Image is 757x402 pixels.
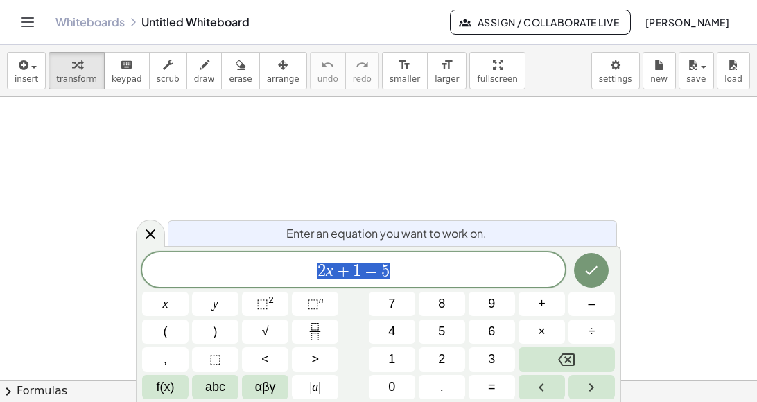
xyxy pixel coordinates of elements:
[317,74,338,84] span: undo
[538,322,546,341] span: ×
[440,378,444,396] span: .
[286,225,487,242] span: Enter an equation you want to work on.
[292,347,338,372] button: Greater than
[568,292,615,316] button: Minus
[163,295,168,313] span: x
[149,52,187,89] button: scrub
[256,297,268,311] span: ⬚
[49,52,105,89] button: transform
[361,263,381,279] span: =
[318,380,321,394] span: |
[255,378,276,396] span: αβγ
[469,320,515,344] button: 6
[388,322,395,341] span: 4
[345,52,379,89] button: redoredo
[310,378,321,396] span: a
[591,52,640,89] button: settings
[650,74,668,84] span: new
[192,320,238,344] button: )
[381,263,390,279] span: 5
[268,295,274,305] sup: 2
[104,52,150,89] button: keyboardkeypad
[469,52,525,89] button: fullscreen
[388,378,395,396] span: 0
[369,292,415,316] button: 7
[242,320,288,344] button: Square root
[419,347,465,372] button: 2
[589,322,595,341] span: ÷
[435,74,459,84] span: larger
[292,292,338,316] button: Superscript
[568,375,615,399] button: Right arrow
[634,10,740,35] button: [PERSON_NAME]
[438,350,445,369] span: 2
[321,57,334,73] i: undo
[488,350,495,369] span: 3
[192,292,238,316] button: y
[120,57,133,73] i: keyboard
[157,74,180,84] span: scrub
[588,295,595,313] span: –
[440,57,453,73] i: format_size
[419,292,465,316] button: 8
[519,375,565,399] button: Left arrow
[209,350,221,369] span: ⬚
[679,52,714,89] button: save
[229,74,252,84] span: erase
[142,375,189,399] button: Functions
[164,350,167,369] span: ,
[390,74,420,84] span: smaller
[419,375,465,399] button: .
[259,52,307,89] button: arrange
[724,74,742,84] span: load
[261,350,269,369] span: <
[192,375,238,399] button: Alphabet
[519,347,615,372] button: Backspace
[292,320,338,344] button: Fraction
[645,16,729,28] span: [PERSON_NAME]
[242,347,288,372] button: Less than
[157,378,175,396] span: f(x)
[213,295,218,313] span: y
[519,292,565,316] button: Plus
[142,292,189,316] button: x
[221,52,259,89] button: erase
[56,74,97,84] span: transform
[398,57,411,73] i: format_size
[488,378,496,396] span: =
[292,375,338,399] button: Absolute value
[469,292,515,316] button: 9
[164,322,168,341] span: (
[205,378,225,396] span: abc
[242,375,288,399] button: Greek alphabet
[307,297,319,311] span: ⬚
[319,295,324,305] sup: n
[15,74,38,84] span: insert
[7,52,46,89] button: insert
[310,380,313,394] span: |
[333,263,354,279] span: +
[326,261,333,279] var: x
[488,295,495,313] span: 9
[55,15,125,29] a: Whiteboards
[310,52,346,89] button: undoundo
[369,320,415,344] button: 4
[356,57,369,73] i: redo
[388,350,395,369] span: 1
[186,52,223,89] button: draw
[469,375,515,399] button: Equals
[317,263,326,279] span: 2
[477,74,517,84] span: fullscreen
[242,292,288,316] button: Squared
[382,52,428,89] button: format_sizesmaller
[194,74,215,84] span: draw
[353,263,361,279] span: 1
[438,295,445,313] span: 8
[450,10,631,35] button: Assign / Collaborate Live
[643,52,676,89] button: new
[369,375,415,399] button: 0
[112,74,142,84] span: keypad
[142,347,189,372] button: ,
[17,11,39,33] button: Toggle navigation
[717,52,750,89] button: load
